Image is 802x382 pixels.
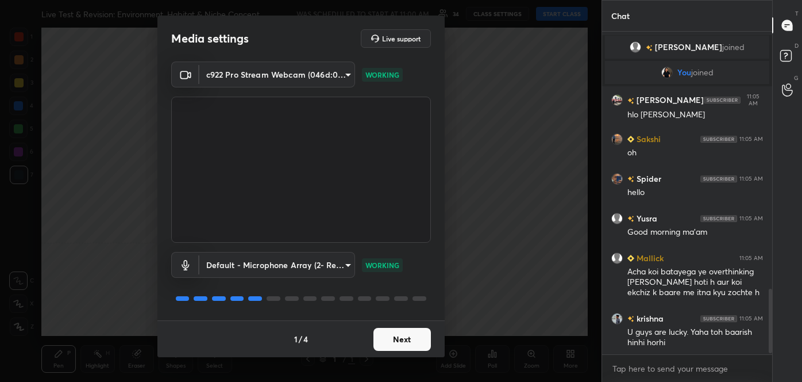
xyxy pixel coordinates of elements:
div: 11:05 AM [739,175,763,182]
img: 4P8fHbbgJtejmAAAAAElFTkSuQmCC [700,175,737,182]
h6: krishna [634,312,664,324]
span: joined [691,68,714,77]
img: Learner_Badge_beginner_1_8b307cf2a0.svg [627,136,634,143]
h4: 4 [303,333,308,345]
span: joined [722,43,745,52]
button: Next [373,328,431,351]
h6: Mallick [634,252,664,264]
img: default.png [611,213,623,224]
div: hello [627,187,763,198]
img: no-rating-badge.077c3623.svg [627,316,634,322]
p: G [794,74,799,82]
img: no-rating-badge.077c3623.svg [627,98,634,104]
div: oh [627,147,763,159]
h5: Live support [382,35,421,42]
div: 11:05 AM [739,315,763,322]
img: 0cf38805b11a44df8ff4eaedda753435.jpg [611,173,623,185]
img: 69739a9b49c8499a90d3fb5d1b1402f7.jpg [611,94,623,106]
img: default.png [630,41,641,53]
span: [PERSON_NAME] [655,43,722,52]
div: c922 Pro Stream Webcam (046d:085c) [199,62,355,87]
h4: 1 [294,333,298,345]
div: c922 Pro Stream Webcam (046d:085c) [199,252,355,278]
h6: Spider [634,173,661,185]
p: Chat [602,1,639,31]
h6: [PERSON_NAME] [634,94,704,106]
img: no-rating-badge.077c3623.svg [627,176,634,182]
h6: Yusra [634,212,657,224]
span: You [677,68,691,77]
div: hlo [PERSON_NAME] [627,109,763,121]
img: 4b9d457cea1f4f779e5858cdb5a315e6.jpg [611,313,623,324]
img: Learner_Badge_beginner_1_8b307cf2a0.svg [627,255,634,262]
div: Acha koi batayega ye overthinking [PERSON_NAME] hoti h aur koi ekchiz k baare me itna kyu zochte h [627,266,763,299]
div: 11:05 AM [739,136,763,143]
h2: Media settings [171,31,249,46]
img: 4P8fHbbgJtejmAAAAAElFTkSuQmCC [704,97,741,104]
h4: / [299,333,302,345]
div: 11:05 AM [743,93,763,107]
img: 4P8fHbbgJtejmAAAAAElFTkSuQmCC [700,315,737,322]
div: 11:05 AM [739,215,763,222]
h6: Sakshi [634,133,661,145]
img: 4P8fHbbgJtejmAAAAAElFTkSuQmCC [700,136,737,143]
p: D [795,41,799,50]
div: Good morning ma'am [627,227,763,238]
p: T [795,9,799,18]
p: WORKING [365,70,399,80]
img: a67bbdc039c24df1a3646fbf77f31051.jpg [611,133,623,145]
img: 4P8fHbbgJtejmAAAAAElFTkSuQmCC [700,215,737,222]
img: no-rating-badge.077c3623.svg [646,45,653,51]
div: 11:05 AM [739,255,763,262]
img: no-rating-badge.077c3623.svg [627,216,634,222]
img: 6bf88ee675354f0ea61b4305e64abb13.jpg [661,67,673,78]
p: WORKING [365,260,399,270]
div: grid [602,32,772,354]
div: U guys are lucky. Yaha toh baarish hinhi horhi [627,327,763,349]
img: default.png [611,253,623,264]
